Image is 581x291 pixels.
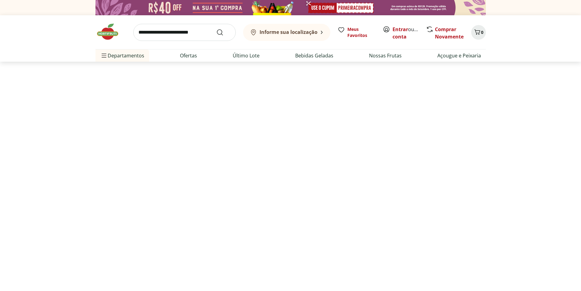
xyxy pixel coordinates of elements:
span: ou [393,26,420,40]
span: Departamentos [100,48,144,63]
a: Último Lote [233,52,260,59]
a: Entrar [393,26,408,33]
button: Menu [100,48,108,63]
a: Nossas Frutas [369,52,402,59]
a: Criar conta [393,26,426,40]
input: search [133,24,236,41]
span: Meus Favoritos [347,26,375,38]
a: Meus Favoritos [338,26,375,38]
button: Carrinho [471,25,486,40]
a: Açougue e Peixaria [437,52,481,59]
a: Bebidas Geladas [295,52,333,59]
b: Informe sua localização [260,29,317,35]
button: Submit Search [216,29,231,36]
a: Ofertas [180,52,197,59]
img: Hortifruti [95,23,126,41]
span: 0 [481,29,483,35]
a: Comprar Novamente [435,26,464,40]
button: Informe sua localização [243,24,330,41]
